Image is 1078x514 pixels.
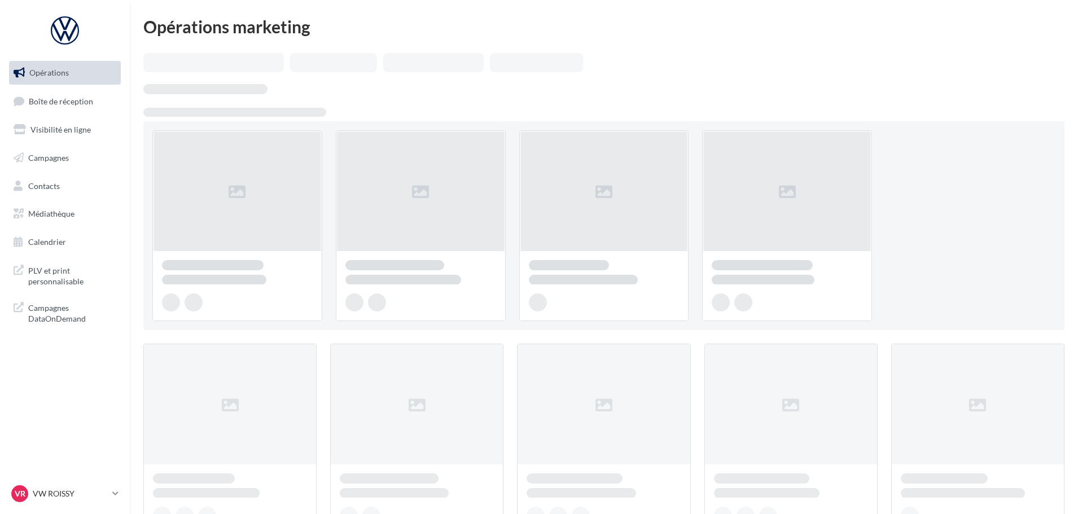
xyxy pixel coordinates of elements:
a: Contacts [7,174,123,198]
a: Opérations [7,61,123,85]
span: Opérations [29,68,69,77]
span: Calendrier [28,237,66,247]
a: Campagnes [7,146,123,170]
span: Campagnes [28,153,69,162]
span: VR [15,488,25,499]
a: Calendrier [7,230,123,254]
p: VW ROISSY [33,488,108,499]
span: PLV et print personnalisable [28,263,116,287]
div: Opérations marketing [143,18,1064,35]
a: Visibilité en ligne [7,118,123,142]
span: Campagnes DataOnDemand [28,300,116,324]
a: Campagnes DataOnDemand [7,296,123,329]
a: PLV et print personnalisable [7,258,123,292]
span: Contacts [28,181,60,190]
a: Boîte de réception [7,89,123,113]
span: Visibilité en ligne [30,125,91,134]
span: Boîte de réception [29,96,93,106]
a: Médiathèque [7,202,123,226]
a: VR VW ROISSY [9,483,121,504]
span: Médiathèque [28,209,75,218]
